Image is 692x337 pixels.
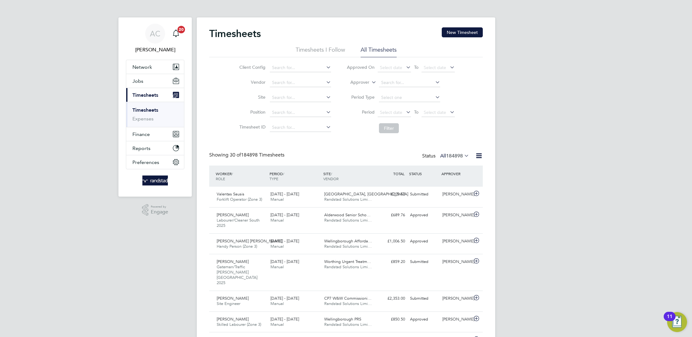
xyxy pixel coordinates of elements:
[270,238,299,244] span: [DATE] - [DATE]
[270,296,299,301] span: [DATE] - [DATE]
[408,257,440,267] div: Submitted
[270,259,299,264] span: [DATE] - [DATE]
[217,238,282,244] span: [PERSON_NAME] [PERSON_NAME]
[270,322,284,327] span: Manual
[132,78,143,84] span: Jobs
[375,210,408,220] div: £689.76
[408,236,440,246] div: Approved
[118,17,192,197] nav: Main navigation
[408,210,440,220] div: Approved
[296,46,345,57] li: Timesheets I Follow
[324,264,372,269] span: Randstad Solutions Limi…
[232,171,233,176] span: /
[238,124,265,130] label: Timesheet ID
[238,64,265,70] label: Client Config
[132,159,159,165] span: Preferences
[270,123,331,132] input: Search for...
[324,296,371,301] span: CP7 W&W Commissioni…
[126,74,184,88] button: Jobs
[324,301,372,306] span: Randstad Solutions Limi…
[270,176,278,181] span: TYPE
[132,145,150,151] span: Reports
[322,168,376,184] div: SITE
[408,314,440,325] div: Approved
[323,176,339,181] span: VENDOR
[150,30,160,38] span: AC
[270,264,284,269] span: Manual
[379,93,440,102] input: Select one
[324,218,372,223] span: Randstad Solutions Limi…
[217,244,257,249] span: Handy Person (Zone 3)
[440,236,472,246] div: [PERSON_NAME]
[347,94,375,100] label: Period Type
[375,189,408,199] div: £209.52
[238,94,265,100] label: Site
[126,127,184,141] button: Finance
[270,301,284,306] span: Manual
[270,191,299,197] span: [DATE] - [DATE]
[440,153,469,159] label: All
[380,65,402,70] span: Select date
[126,88,184,102] button: Timesheets
[393,171,404,176] span: TOTAL
[126,102,184,127] div: Timesheets
[132,107,158,113] a: Timesheets
[230,152,284,158] span: 184898 Timesheets
[126,46,184,54] span: Audwin Cheung
[379,78,440,87] input: Search for...
[270,78,331,87] input: Search for...
[230,152,241,158] span: 30 of
[170,24,182,44] a: 20
[217,264,257,285] span: Gateman/Traffic [PERSON_NAME] [GEOGRAPHIC_DATA] 2025
[270,93,331,102] input: Search for...
[217,316,249,322] span: [PERSON_NAME]
[375,314,408,325] div: £850.50
[667,312,687,332] button: Open Resource Center, 11 new notifications
[440,189,472,199] div: [PERSON_NAME]
[412,108,420,116] span: To
[270,197,284,202] span: Manual
[270,244,284,249] span: Manual
[412,63,420,71] span: To
[126,176,184,185] a: Go to home page
[217,197,262,202] span: Forklift Operator (Zone 3)
[440,314,472,325] div: [PERSON_NAME]
[268,168,322,184] div: PERIOD
[361,46,397,57] li: All Timesheets
[132,64,152,70] span: Network
[132,131,150,137] span: Finance
[347,64,375,70] label: Approved On
[270,108,331,117] input: Search for...
[126,155,184,169] button: Preferences
[379,123,399,133] button: Filter
[132,92,158,98] span: Timesheets
[375,293,408,304] div: £2,353.00
[217,218,260,228] span: Labourer/Cleaner South 2025
[324,191,408,197] span: [GEOGRAPHIC_DATA], [GEOGRAPHIC_DATA]
[217,322,261,327] span: Skilled Labourer (Zone 3)
[380,110,402,115] span: Select date
[324,316,361,322] span: Wellingborough PRS
[324,197,372,202] span: Randstad Solutions Limi…
[408,168,440,179] div: STATUS
[178,26,185,33] span: 20
[238,109,265,115] label: Position
[446,153,463,159] span: 184898
[341,79,369,86] label: Approver
[375,257,408,267] div: £859.20
[270,212,299,218] span: [DATE] - [DATE]
[440,168,472,179] div: APPROVER
[217,296,249,301] span: [PERSON_NAME]
[324,322,372,327] span: Randstad Solutions Limi…
[424,65,446,70] span: Select date
[151,209,168,215] span: Engage
[440,293,472,304] div: [PERSON_NAME]
[217,301,240,306] span: Site Engineer
[408,293,440,304] div: Submitted
[347,109,375,115] label: Period
[440,210,472,220] div: [PERSON_NAME]
[324,244,372,249] span: Randstad Solutions Limi…
[126,60,184,74] button: Network
[270,316,299,322] span: [DATE] - [DATE]
[209,152,286,158] div: Showing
